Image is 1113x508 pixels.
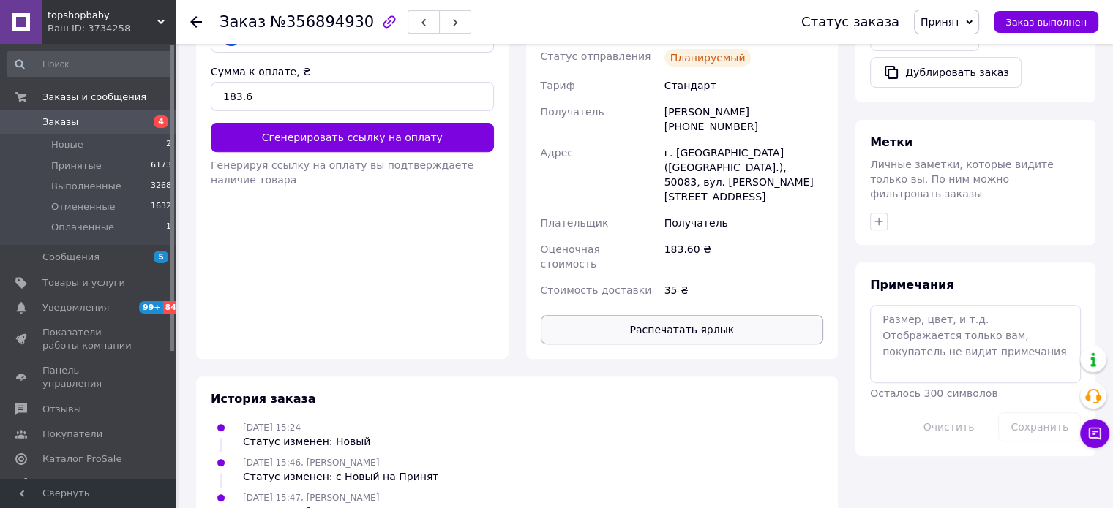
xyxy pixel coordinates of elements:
[154,115,168,128] span: 4
[211,159,473,186] span: Генерируя ссылку на оплату вы подтверждаете наличие товара
[211,123,494,152] button: Сгенерировать ссылку на оплату
[51,180,121,193] span: Выполненные
[243,434,370,449] div: Статус изменен: Новый
[42,452,121,466] span: Каталог ProSale
[42,428,102,441] span: Покупатели
[801,15,899,29] div: Статус заказа
[541,50,651,62] span: Статус отправления
[243,469,438,484] div: Статус изменен: с Новый на Принят
[662,140,826,210] div: г. [GEOGRAPHIC_DATA] ([GEOGRAPHIC_DATA].), 50083, вул. [PERSON_NAME][STREET_ADDRESS]
[541,147,573,159] span: Адрес
[42,276,125,289] span: Товары и услуги
[664,49,752,67] div: Планируемый
[151,200,171,213] span: 1632
[541,217,609,229] span: Плательщик
[190,15,202,29] div: Вернуться назад
[662,236,826,277] div: 183.60 ₴
[42,115,78,129] span: Заказы
[42,91,146,104] span: Заказы и сообщения
[51,221,114,234] span: Оплаченные
[662,277,826,303] div: 35 ₴
[51,200,115,213] span: Отмененные
[48,22,176,35] div: Ваш ID: 3734258
[42,251,100,264] span: Сообщения
[211,66,311,77] label: Сумма к оплате, ₴
[662,99,826,140] div: [PERSON_NAME] [PHONE_NUMBER]
[42,301,109,314] span: Уведомления
[243,493,379,503] span: [DATE] 15:47, [PERSON_NAME]
[921,16,960,28] span: Принят
[211,392,316,406] span: История заказа
[541,106,604,118] span: Получатель
[139,301,163,314] span: 99+
[1005,17,1087,28] span: Заказ выполнен
[151,159,171,173] span: 6173
[870,387,997,399] span: Осталось 300 символов
[662,210,826,236] div: Получатель
[662,72,826,99] div: Стандарт
[541,243,600,270] span: Оценочная стоимость
[7,51,173,77] input: Поиск
[154,251,168,263] span: 5
[870,278,953,292] span: Примечания
[243,422,301,433] span: [DATE] 15:24
[870,57,1022,88] button: Дублировать заказ
[163,301,180,314] span: 84
[541,80,575,91] span: Тариф
[541,315,824,344] button: Распечатать ярлык
[220,13,266,31] span: Заказ
[42,477,97,490] span: Аналитика
[51,138,83,151] span: Новые
[1080,419,1109,448] button: Чат с покупателем
[870,159,1054,200] span: Личные заметки, которые видите только вы. По ним можно фильтровать заказы
[151,180,171,193] span: 3268
[51,159,102,173] span: Принятые
[270,13,374,31] span: №356894930
[42,364,135,390] span: Панель управления
[994,11,1098,33] button: Заказ выполнен
[42,403,81,416] span: Отзывы
[48,9,157,22] span: topshopbaby
[42,326,135,352] span: Показатели работы компании
[541,284,652,296] span: Стоимость доставки
[166,138,171,151] span: 2
[870,135,912,149] span: Метки
[166,221,171,234] span: 1
[243,458,379,468] span: [DATE] 15:46, [PERSON_NAME]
